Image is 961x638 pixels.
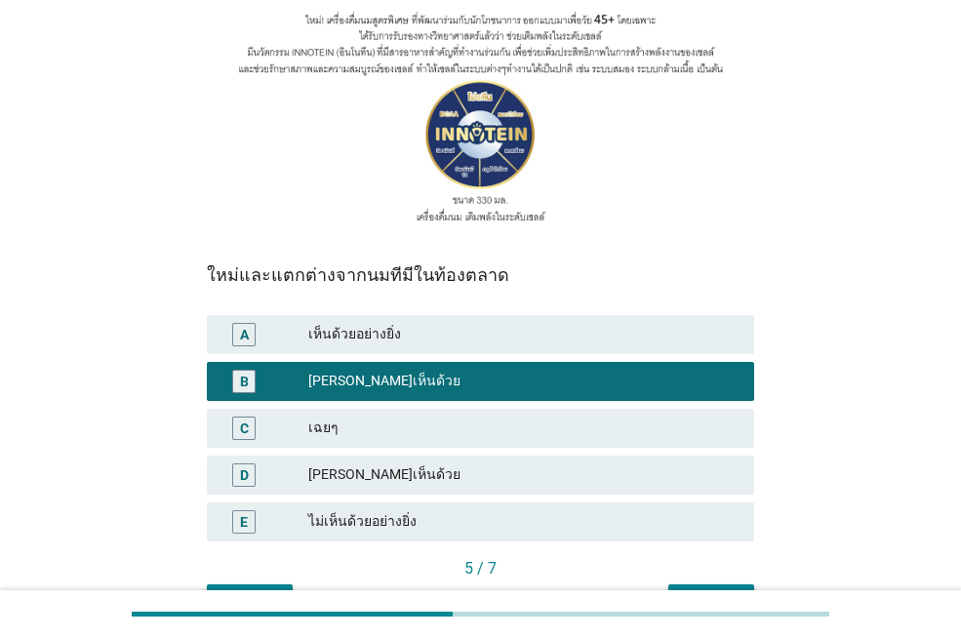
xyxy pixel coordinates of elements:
[308,463,739,487] div: [PERSON_NAME]เห็นด้วย
[240,464,249,485] div: D
[207,261,754,288] div: ใหม่และแตกต่างจากนมที่มีในท้องตลาด
[240,511,248,532] div: E
[308,370,739,393] div: [PERSON_NAME]เห็นด้วย
[308,510,739,534] div: ไม่เห็นด้วยอย่างยิ่ง
[240,324,249,344] div: A
[308,323,739,346] div: เห็นด้วยอย่างยิ่ง
[240,418,249,438] div: C
[207,584,293,619] button: ก่อนหน้า
[308,417,739,440] div: เฉยๆ
[240,371,249,391] div: B
[668,584,754,619] button: ต่อไป
[207,557,754,580] div: 5 / 7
